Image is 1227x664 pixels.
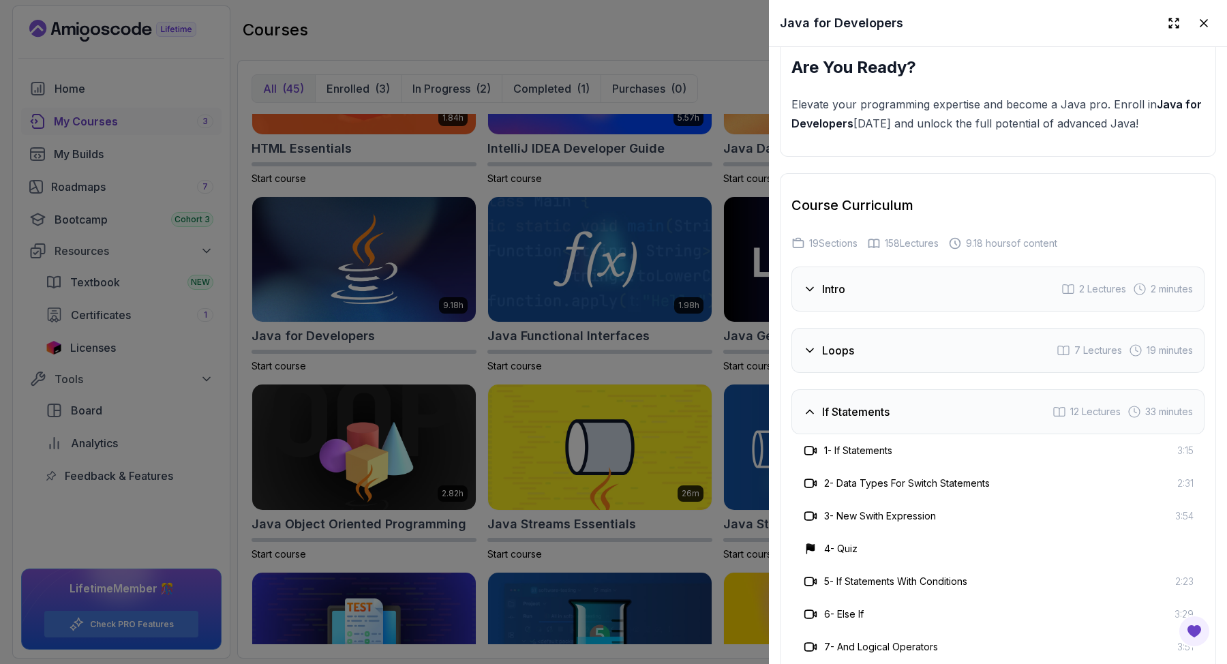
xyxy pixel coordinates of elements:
span: 7 Lectures [1074,344,1122,357]
span: 19 Sections [809,237,858,250]
span: 3:15 [1177,444,1194,457]
span: 3:51 [1177,640,1194,654]
span: 2 Lectures [1079,282,1126,296]
span: 2:31 [1177,477,1194,490]
h3: 2 - Data Types For Switch Statements [824,477,990,490]
span: 2 minutes [1151,282,1193,296]
span: 12 Lectures [1070,405,1121,419]
button: Open Feedback Button [1178,615,1211,648]
span: 158 Lectures [885,237,939,250]
button: If Statements12 Lectures 33 minutes [791,389,1205,434]
h3: 5 - If Statements With Conditions [824,575,967,588]
span: 9.18 hours of content [966,237,1057,250]
span: 33 minutes [1145,405,1193,419]
strong: Java for Developers [791,97,1202,130]
button: Loops7 Lectures 19 minutes [791,328,1205,373]
span: 3:54 [1175,509,1194,523]
span: 3:29 [1175,607,1194,621]
h3: 1 - If Statements [824,444,892,457]
h2: Course Curriculum [791,196,1205,215]
p: Elevate your programming expertise and become a Java pro. Enroll in [DATE] and unlock the full po... [791,95,1205,133]
h3: 7 - And Logical Operators [824,640,938,654]
h3: 4 - Quiz [824,542,858,556]
h2: Are You Ready? [791,57,1205,78]
h2: Java for Developers [780,14,903,33]
h3: 3 - New Swith Expression [824,509,936,523]
button: Expand drawer [1162,11,1186,35]
span: 2:23 [1175,575,1194,588]
span: 19 minutes [1147,344,1193,357]
h3: 6 - Else If [824,607,864,621]
h3: If Statements [822,404,890,420]
h3: Loops [822,342,854,359]
h3: Intro [822,281,845,297]
button: Intro2 Lectures 2 minutes [791,267,1205,312]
